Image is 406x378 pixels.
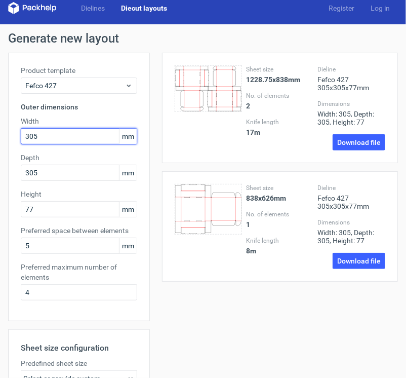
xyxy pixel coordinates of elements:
strong: 8 m [246,247,256,255]
label: Preferred space between elements [21,225,137,236]
label: Knife length [246,237,313,245]
h1: Generate new layout [8,32,398,45]
span: mm [119,129,137,144]
span: mm [119,202,137,217]
label: Dieline [318,184,385,192]
label: No. of elements [246,92,313,100]
h2: Sheet size configuration [21,342,137,354]
strong: 1228.75x838mm [246,75,300,84]
span: mm [119,165,137,180]
a: Download file [333,253,385,269]
label: Depth [21,153,137,163]
label: Product template [21,65,137,75]
label: No. of elements [246,210,313,218]
label: Dimensions [318,100,385,108]
div: Width: 305, Depth: 305, Height: 77 [318,100,385,126]
div: Fefco 427 305x305x77mm [318,65,385,92]
a: Register [320,3,362,13]
span: Fefco 427 [25,81,125,91]
label: Predefined sheet size [21,358,137,368]
label: Sheet size [246,184,313,192]
label: Dimensions [318,218,385,226]
strong: 2 [246,102,250,110]
strong: 17 m [246,128,260,136]
label: Knife length [246,118,313,126]
a: Log in [362,3,398,13]
h3: Outer dimensions [21,102,137,112]
a: Dielines [73,3,113,13]
label: Sheet size [246,65,313,73]
a: Diecut layouts [113,3,175,13]
div: Width: 305, Depth: 305, Height: 77 [318,218,385,245]
label: Preferred maximum number of elements [21,262,137,282]
strong: 838x626mm [246,194,286,202]
label: Height [21,189,137,199]
div: Fefco 427 305x305x77mm [318,184,385,210]
strong: 1 [246,220,250,229]
span: mm [119,238,137,253]
label: Dieline [318,65,385,73]
label: Width [21,116,137,126]
a: Download file [333,134,385,150]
